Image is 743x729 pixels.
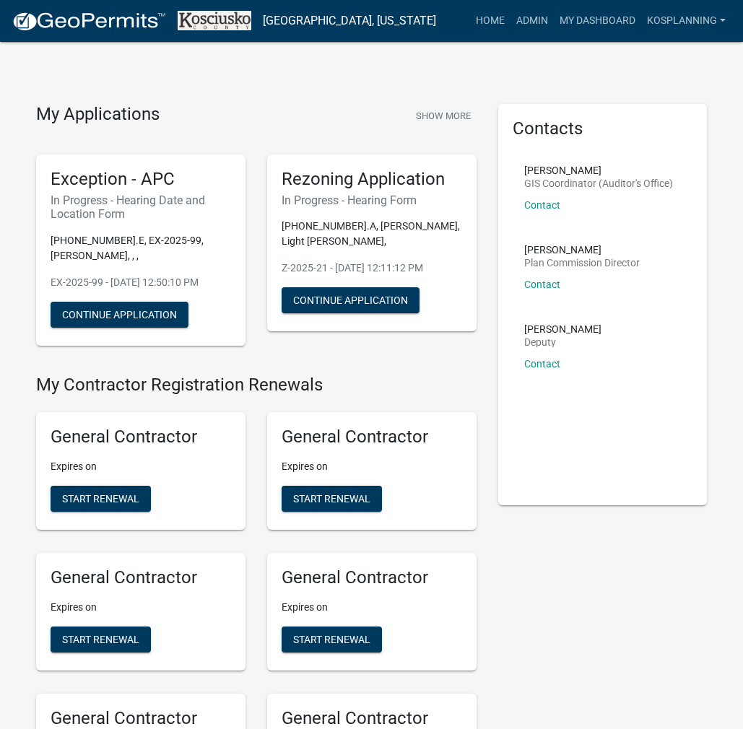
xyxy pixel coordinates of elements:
p: [PERSON_NAME] [524,324,601,334]
h5: Rezoning Application [282,169,462,190]
span: Start Renewal [62,493,139,505]
h5: General Contractor [282,427,462,448]
p: Expires on [51,600,231,615]
span: Start Renewal [62,634,139,645]
p: [PERSON_NAME] [524,245,640,255]
button: Show More [410,104,477,128]
h5: General Contractor [282,708,462,729]
p: Expires on [51,459,231,474]
p: [PHONE_NUMBER].A, [PERSON_NAME], Light [PERSON_NAME], [282,219,462,249]
a: Contact [524,199,560,211]
span: Start Renewal [293,634,370,645]
a: kosplanning [641,7,731,35]
h5: General Contractor [282,567,462,588]
a: My Dashboard [554,7,641,35]
button: Start Renewal [51,627,151,652]
h6: In Progress - Hearing Date and Location Form [51,193,231,221]
a: Admin [510,7,554,35]
button: Continue Application [282,287,420,313]
span: Start Renewal [293,493,370,505]
a: Contact [524,279,560,290]
h6: In Progress - Hearing Form [282,193,462,207]
h4: My Contractor Registration Renewals [36,375,477,396]
p: GIS Coordinator (Auditor's Office) [524,178,673,188]
h5: Exception - APC [51,169,231,190]
p: Deputy [524,337,601,347]
p: [PERSON_NAME] [524,165,673,175]
button: Continue Application [51,302,188,328]
p: Expires on [282,459,462,474]
p: Plan Commission Director [524,258,640,268]
img: Kosciusko County, Indiana [178,11,251,30]
p: Expires on [282,600,462,615]
h5: General Contractor [51,708,231,729]
h5: General Contractor [51,567,231,588]
p: Z-2025-21 - [DATE] 12:11:12 PM [282,261,462,276]
p: EX-2025-99 - [DATE] 12:50:10 PM [51,275,231,290]
button: Start Renewal [282,486,382,512]
h5: General Contractor [51,427,231,448]
a: Contact [524,358,560,370]
p: [PHONE_NUMBER].E, EX-2025-99, [PERSON_NAME], , , [51,233,231,263]
button: Start Renewal [282,627,382,652]
h4: My Applications [36,104,160,126]
a: Home [470,7,510,35]
h5: Contacts [513,118,693,139]
button: Start Renewal [51,486,151,512]
a: [GEOGRAPHIC_DATA], [US_STATE] [263,9,436,33]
